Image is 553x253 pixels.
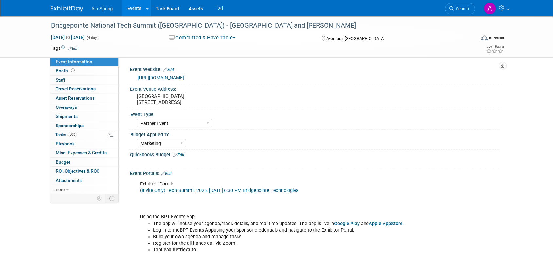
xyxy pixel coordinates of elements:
[105,194,119,203] td: Toggle Event Tabs
[56,105,77,110] span: Giveaways
[445,3,475,14] a: Search
[56,150,107,155] span: Misc. Expenses & Credits
[49,20,465,31] div: Bridgepointe National Tech Summit ([GEOGRAPHIC_DATA]) - [GEOGRAPHIC_DATA] and [PERSON_NAME]
[50,94,118,103] a: Asset Reservations
[50,167,118,176] a: ROI, Objectives & ROO
[138,75,184,80] a: [URL][DOMAIN_NAME]
[56,77,65,83] span: Staff
[56,68,76,73] span: Booth
[91,6,113,11] span: AireSpring
[437,34,504,44] div: Event Format
[50,103,118,112] a: Giveaways
[334,221,360,226] a: Google Play
[489,35,504,40] div: In-Person
[140,188,298,193] a: (Invite Only) Tech Summit 2025, [DATE] 6:30 PM Bridgepointe Technologies
[56,95,95,101] span: Asset Reservations
[55,132,77,137] span: Tasks
[50,121,118,130] a: Sponsorships
[130,130,499,138] div: Budget Applied To:
[56,141,75,146] span: Playbook
[130,65,502,73] div: Event Website:
[50,76,118,85] a: Staff
[50,185,118,194] a: more
[163,68,174,72] a: Edit
[50,176,118,185] a: Attachments
[50,85,118,93] a: Travel Reservations
[50,148,118,157] a: Misc. Expenses & Credits
[130,109,499,118] div: Event Type:
[167,34,238,41] button: Committed & Have Table
[50,67,118,75] a: Booth
[65,35,71,40] span: to
[153,221,426,227] li: The app will house your agenda, track details, and real-time updates. The app is live in and
[94,194,105,203] td: Personalize Event Tab Strip
[486,45,504,48] div: Event Rating
[50,130,118,139] a: Tasks50%
[130,84,502,92] div: Event Venue Address:
[130,168,502,177] div: Event Portals:
[137,93,278,105] pre: [GEOGRAPHIC_DATA] [STREET_ADDRESS]
[86,36,100,40] span: (4 days)
[54,187,65,192] span: more
[180,227,214,233] b: BPT Events App
[56,168,99,174] span: ROI, Objectives & ROO
[153,227,426,234] li: Log in to the using your sponsor credentials and navigate to the Exhibitor Portal.
[51,45,79,51] td: Tags
[161,171,172,176] a: Edit
[56,178,82,183] span: Attachments
[70,68,76,73] span: Booth not reserved yet
[68,46,79,51] a: Edit
[56,123,84,128] span: Sponsorships
[326,36,384,41] span: Aventura, [GEOGRAPHIC_DATA]
[56,159,70,165] span: Budget
[51,34,85,40] span: [DATE] [DATE]
[484,2,496,15] img: Aila Ortiaga
[130,150,502,158] div: Quickbooks Budget:
[161,247,192,253] b: Lead Retrieval
[369,221,404,226] a: Apple AppStore.
[56,59,92,64] span: Event Information
[50,57,118,66] a: Event Information
[50,158,118,166] a: Budget
[481,35,488,40] img: Format-Inperson.png
[68,132,77,137] span: 50%
[50,112,118,121] a: Shipments
[153,240,426,247] li: Register for the all-hands call via Zoom.
[454,6,469,11] span: Search
[51,6,83,12] img: ExhibitDay
[50,139,118,148] a: Playbook
[153,234,426,240] li: Build your own agenda and manage tasks.
[56,86,96,91] span: Travel Reservations
[56,114,78,119] span: Shipments
[173,153,184,157] a: Edit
